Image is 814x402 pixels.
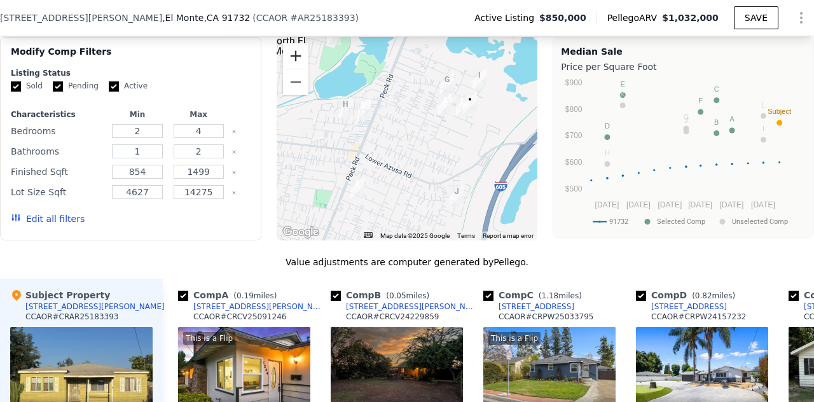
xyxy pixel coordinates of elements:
[626,200,651,209] text: [DATE]
[565,158,583,167] text: $600
[11,183,104,201] div: Lot Size Sqft
[109,81,148,92] label: Active
[657,218,705,226] text: Selected Comp
[499,312,594,322] div: CCAOR # CRPW25033795
[561,76,803,235] svg: A chart.
[11,142,104,160] div: Bathrooms
[720,200,744,209] text: [DATE]
[607,11,663,24] span: Pellego ARV
[357,99,371,120] div: 11567 Hallwood Dr
[11,68,251,78] div: Listing Status
[203,13,250,23] span: , CA 91732
[193,301,326,312] div: [STREET_ADDRESS][PERSON_NAME]
[662,13,719,23] span: $1,032,000
[488,332,541,345] div: This is a Flip
[109,81,119,92] input: Active
[621,90,626,98] text: K
[364,232,373,238] button: Keyboard shortcuts
[53,81,63,92] input: Pending
[11,122,104,140] div: Bedrooms
[193,312,286,322] div: CCAOR # CRCV25091246
[231,149,237,155] button: Clear
[109,109,165,120] div: Min
[768,107,792,115] text: Subject
[561,45,806,58] div: Median Sale
[10,289,110,301] div: Subject Property
[605,149,610,156] text: H
[636,289,740,301] div: Comp D
[789,5,814,31] button: Show Options
[474,11,539,24] span: Active Listing
[483,232,534,239] a: Report a map error
[595,200,619,209] text: [DATE]
[621,80,625,88] text: E
[25,312,118,322] div: CCAOR # CRAR25183393
[651,301,727,312] div: [STREET_ADDRESS]
[561,58,806,76] div: Price per Square Foot
[178,301,326,312] a: [STREET_ADDRESS][PERSON_NAME]
[331,289,434,301] div: Comp B
[730,115,735,123] text: A
[380,232,450,239] span: Map data ©2025 Google
[11,81,21,92] input: Sold
[565,131,583,140] text: $700
[463,93,477,114] div: 5340 Durfee Ave
[162,11,250,24] span: , El Monte
[346,301,478,312] div: [STREET_ADDRESS][PERSON_NAME]
[256,13,288,23] span: CCAOR
[565,184,583,193] text: $500
[389,291,406,300] span: 0.05
[331,301,478,312] a: [STREET_ADDRESS][PERSON_NAME]
[280,224,322,240] a: Open this area in Google Maps (opens a new window)
[290,13,355,23] span: # AR25183393
[25,301,165,312] div: [STREET_ADDRESS][PERSON_NAME]
[338,98,352,120] div: 5023 Elrovia Ave
[762,125,764,132] text: I
[280,224,322,240] img: Google
[473,69,486,90] div: 12077 Conference St
[231,129,237,134] button: Clear
[539,11,586,24] span: $850,000
[695,291,712,300] span: 0.82
[237,291,254,300] span: 0.19
[450,185,464,207] div: 4724 Durfee Ave
[684,113,689,121] text: G
[699,97,703,104] text: F
[658,200,682,209] text: [DATE]
[762,101,766,109] text: L
[178,289,282,301] div: Comp A
[541,291,558,300] span: 1.18
[11,163,104,181] div: Finished Sqft
[283,69,308,95] button: Zoom out
[751,200,775,209] text: [DATE]
[636,301,727,312] a: [STREET_ADDRESS]
[689,200,713,209] text: [DATE]
[350,177,364,199] div: 11658 Emery St
[714,118,719,126] text: B
[11,109,104,120] div: Characteristics
[252,11,359,24] div: ( )
[565,105,583,114] text: $800
[183,332,235,345] div: This is a Flip
[53,81,99,92] label: Pending
[534,291,587,300] span: ( miles)
[499,301,574,312] div: [STREET_ADDRESS]
[651,312,747,322] div: CCAOR # CRPW24157232
[685,116,689,124] text: J
[11,212,85,225] button: Edit all filters
[231,190,237,195] button: Clear
[732,218,788,226] text: Unselected Comp
[483,289,587,301] div: Comp C
[170,109,226,120] div: Max
[11,81,43,92] label: Sold
[440,73,454,95] div: 11944 Rio Hondo Pkwy
[456,95,470,116] div: 5325 Durfee Ave
[228,291,282,300] span: ( miles)
[346,312,439,322] div: CCAOR # CRCV24229859
[609,218,628,226] text: 91732
[457,232,475,239] a: Terms (opens in new tab)
[687,291,740,300] span: ( miles)
[714,85,719,93] text: C
[381,291,434,300] span: ( miles)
